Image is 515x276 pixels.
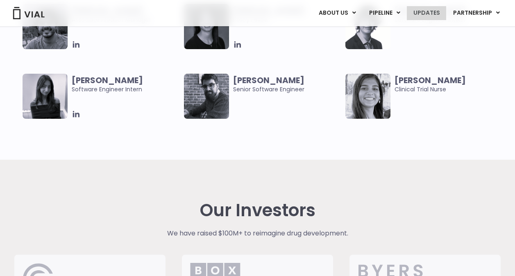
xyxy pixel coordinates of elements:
b: [PERSON_NAME] [395,75,466,86]
span: Senior Software Engineer [233,76,341,94]
span: Clinical Trial Nurse [395,76,503,94]
img: Vial Logo [12,7,45,19]
p: We have raised $100M+ to reimagine drug development. [115,228,400,238]
img: Smiling woman named Claudia [184,4,229,49]
b: [PERSON_NAME] [233,75,304,86]
a: ABOUT USMenu Toggle [312,6,362,20]
b: [PERSON_NAME] [72,75,143,86]
img: Headshot of smiling man named Abhinav [23,4,68,49]
span: Software Engineer Intern [72,76,180,94]
a: UPDATES [407,6,446,20]
img: Smiling man named Dugi Surdulli [184,74,229,119]
img: Smiling woman named Deepa [345,74,390,119]
a: PIPELINEMenu Toggle [363,6,406,20]
h2: Our Investors [200,201,315,220]
a: PARTNERSHIPMenu Toggle [447,6,506,20]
